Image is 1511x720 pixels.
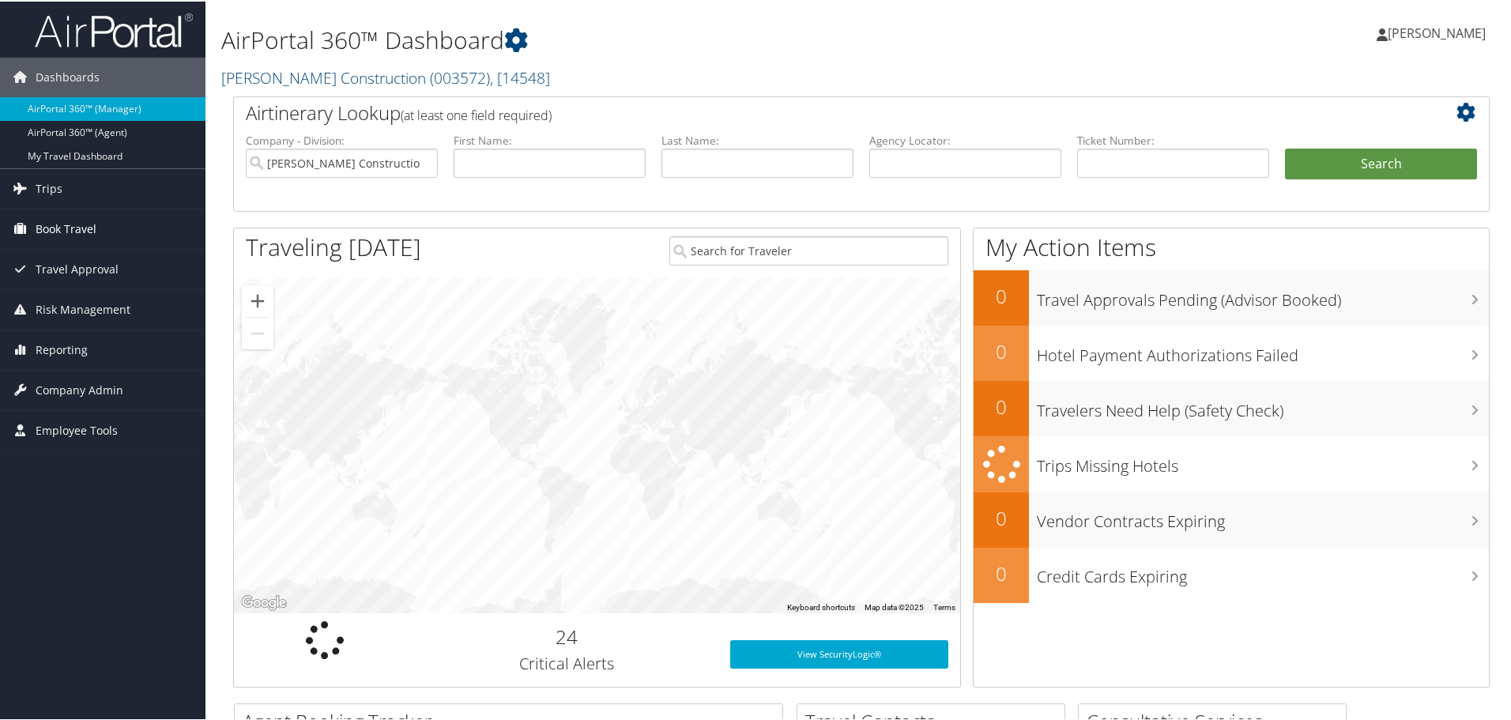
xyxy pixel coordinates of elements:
[36,369,123,409] span: Company Admin
[1037,390,1489,420] h3: Travelers Need Help (Safety Check)
[974,392,1029,419] h2: 0
[974,337,1029,364] h2: 0
[974,435,1489,491] a: Trips Missing Hotels
[36,168,62,207] span: Trips
[238,591,290,612] a: Open this area in Google Maps (opens a new window)
[974,503,1029,530] h2: 0
[36,248,119,288] span: Travel Approval
[730,639,948,667] a: View SecurityLogic®
[36,56,100,96] span: Dashboards
[933,601,955,610] a: Terms (opens in new tab)
[1037,446,1489,476] h3: Trips Missing Hotels
[36,409,118,449] span: Employee Tools
[1388,23,1486,40] span: [PERSON_NAME]
[869,131,1061,147] label: Agency Locator:
[35,10,193,47] img: airportal-logo.png
[246,131,438,147] label: Company - Division:
[454,131,646,147] label: First Name:
[974,281,1029,308] h2: 0
[1037,501,1489,531] h3: Vendor Contracts Expiring
[1037,280,1489,310] h3: Travel Approvals Pending (Advisor Booked)
[428,651,707,673] h3: Critical Alerts
[36,288,130,328] span: Risk Management
[974,546,1489,601] a: 0Credit Cards Expiring
[974,491,1489,546] a: 0Vendor Contracts Expiring
[242,284,273,315] button: Zoom in
[669,235,948,264] input: Search for Traveler
[246,229,421,262] h1: Traveling [DATE]
[36,329,88,368] span: Reporting
[430,66,490,87] span: ( 003572 )
[1077,131,1269,147] label: Ticket Number:
[242,316,273,348] button: Zoom out
[661,131,853,147] label: Last Name:
[1037,335,1489,365] h3: Hotel Payment Authorizations Failed
[1037,556,1489,586] h3: Credit Cards Expiring
[865,601,924,610] span: Map data ©2025
[221,66,550,87] a: [PERSON_NAME] Construction
[974,229,1489,262] h1: My Action Items
[490,66,550,87] span: , [ 14548 ]
[1285,147,1477,179] button: Search
[974,324,1489,379] a: 0Hotel Payment Authorizations Failed
[974,379,1489,435] a: 0Travelers Need Help (Safety Check)
[238,591,290,612] img: Google
[974,559,1029,586] h2: 0
[787,601,855,612] button: Keyboard shortcuts
[221,22,1075,55] h1: AirPortal 360™ Dashboard
[428,622,707,649] h2: 24
[246,98,1373,125] h2: Airtinerary Lookup
[36,208,96,247] span: Book Travel
[1377,8,1502,55] a: [PERSON_NAME]
[974,269,1489,324] a: 0Travel Approvals Pending (Advisor Booked)
[401,105,552,123] span: (at least one field required)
